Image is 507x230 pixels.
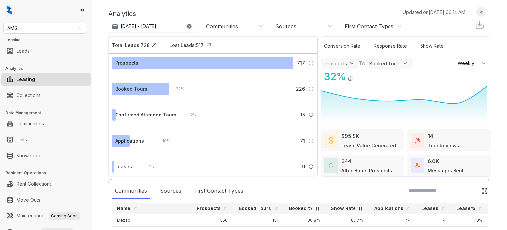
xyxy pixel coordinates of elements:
img: sorting [315,206,320,211]
li: Maintenance [1,209,91,222]
span: 15 [300,111,305,118]
div: First Contact Types [191,183,247,199]
div: Confirmed Attended Tours [115,111,176,118]
div: Booked Tours [369,61,401,66]
button: Weekly [454,57,491,69]
span: Coming Soon [49,212,80,220]
img: Download [475,20,485,30]
p: [DATE] - [DATE] [121,23,156,30]
span: 9 [302,163,305,170]
div: Conversion Rate [321,39,364,53]
td: 85.7% [325,214,368,227]
img: sorting [223,206,228,211]
img: Info [308,112,314,117]
div: First Contact Types [345,23,393,30]
div: Messages Sent [428,167,464,174]
span: AMG [7,23,82,33]
img: Info [308,60,314,66]
div: Sources [157,183,185,199]
img: LeaseValue [329,136,333,144]
button: [DATE] - [DATE] [108,21,197,32]
td: 131 [233,214,284,227]
div: Show Rate [417,39,447,53]
h3: Resident Operations [5,170,92,176]
div: Lost Leads: 517 [169,42,204,49]
div: Response Rate [370,39,410,53]
p: Updated on [DATE] 06:14 AM [403,9,465,16]
div: 1 % [142,163,154,170]
div: Applications [115,137,144,145]
img: TotalFum [415,163,420,168]
img: Info [348,76,353,81]
img: sorting [273,206,278,211]
td: Mezzo [112,214,191,227]
img: sorting [441,206,446,211]
span: 71 [300,137,305,145]
a: Units [17,133,27,146]
a: Collections [17,89,41,102]
div: 244 [341,157,351,165]
p: Booked % [289,205,313,212]
li: Communities [1,117,91,130]
img: Info [308,86,314,92]
span: Weekly [458,60,478,67]
li: Rent Collections [1,177,91,191]
img: Info [308,138,314,144]
span: 226 [296,85,305,93]
img: SearchIcon [467,188,473,194]
div: Prospects [325,61,347,66]
img: Click Icon [150,40,159,50]
a: Leads [17,44,30,58]
a: Rent Collections [17,177,52,191]
div: Total Leads: 728 [112,42,150,49]
span: 717 [297,59,305,67]
td: 36.8% [284,214,325,227]
p: Prospects [197,205,220,212]
p: Leases [422,205,438,212]
li: Collections [1,89,91,102]
h3: Data Management [5,110,92,116]
img: Click Icon [204,40,214,50]
p: Booked Tours [239,205,271,212]
div: Communities [206,23,238,30]
div: Communities [112,183,150,199]
a: Leasing [17,73,35,86]
img: logo [7,5,12,15]
p: Applications [374,205,403,212]
div: Tour Reviews [428,142,459,149]
p: Name [117,205,130,212]
div: 6.0K [428,157,439,165]
h3: Analytics [5,66,92,71]
img: AfterHoursConversations [329,163,333,168]
div: Booked Tours [115,85,147,93]
h3: Leasing [5,37,92,43]
div: $95.9K [341,132,359,140]
td: 4 [416,214,451,227]
li: Units [1,133,91,146]
img: Info [308,164,314,169]
p: Lease% [456,205,475,212]
td: 1.0% [451,214,488,227]
img: sorting [406,206,411,211]
img: ViewFilterArrow [348,60,355,67]
li: Leasing [1,73,91,86]
a: Communities [17,117,44,130]
li: Knowledge [1,149,91,162]
img: Click Icon [481,188,488,194]
li: Move Outs [1,193,91,207]
div: 32 % [169,85,184,93]
img: sorting [358,206,363,211]
div: Lease Value Generated [341,142,396,149]
div: 10 % [156,137,170,145]
div: 32 % [321,69,346,84]
p: Show Rate [331,205,356,212]
img: UserAvatar [477,8,486,15]
img: sorting [478,206,483,211]
div: 2 % [184,111,197,118]
div: Prospects [115,59,138,67]
div: After-Hours Prospects [341,167,392,174]
p: Analytics [108,9,136,19]
img: ViewFilterArrow [402,60,409,67]
td: 44 [368,214,416,227]
div: Leases [115,163,132,170]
